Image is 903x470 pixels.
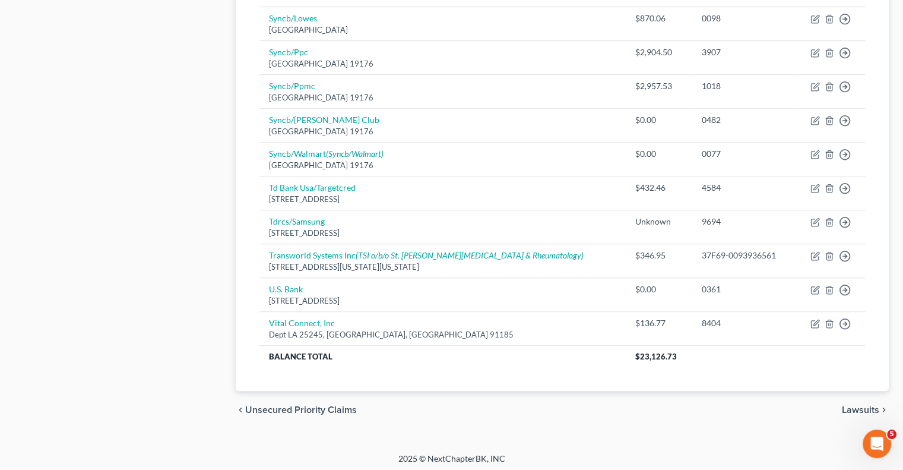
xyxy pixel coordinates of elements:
[635,114,683,126] div: $0.00
[702,80,785,92] div: 1018
[635,250,683,261] div: $346.95
[842,405,879,415] span: Lawsuits
[702,317,785,329] div: 8404
[269,13,317,23] a: Syncb/Lowes
[269,92,616,103] div: [GEOGRAPHIC_DATA] 19176
[269,329,616,340] div: Dept LA 25245, [GEOGRAPHIC_DATA], [GEOGRAPHIC_DATA] 91185
[269,261,616,273] div: [STREET_ADDRESS][US_STATE][US_STATE]
[269,318,335,328] a: Vital Connect, Inc
[269,182,356,193] a: Td Bank Usa/Targetcred
[635,283,683,295] div: $0.00
[635,148,683,160] div: $0.00
[269,81,315,91] a: Syncb/Ppmc
[702,216,785,228] div: 9694
[635,216,683,228] div: Unknown
[269,126,616,137] div: [GEOGRAPHIC_DATA] 19176
[269,228,616,239] div: [STREET_ADDRESS]
[702,114,785,126] div: 0482
[269,115,379,125] a: Syncb/[PERSON_NAME] Club
[269,194,616,205] div: [STREET_ADDRESS]
[259,345,626,367] th: Balance Total
[356,250,584,260] i: (TSI o/b/o St. [PERSON_NAME][MEDICAL_DATA] & Rheumatology)
[635,182,683,194] div: $432.46
[702,182,785,194] div: 4584
[269,295,616,307] div: [STREET_ADDRESS]
[887,430,896,439] span: 5
[702,46,785,58] div: 3907
[269,58,616,70] div: [GEOGRAPHIC_DATA] 19176
[702,283,785,295] div: 0361
[269,47,308,57] a: Syncb/Ppc
[842,405,889,415] button: Lawsuits chevron_right
[635,46,683,58] div: $2,904.50
[863,430,891,458] iframe: Intercom live chat
[269,149,384,159] a: Syncb/Walmart(Syncb/Walmart)
[269,24,616,36] div: [GEOGRAPHIC_DATA]
[702,148,785,160] div: 0077
[702,250,785,261] div: 37F69-0093936561
[245,405,357,415] span: Unsecured Priority Claims
[269,216,325,226] a: Tdrcs/Samsung
[635,352,677,361] span: $23,126.73
[269,250,584,260] a: Transworld Systems Inc(TSI o/b/o St. [PERSON_NAME][MEDICAL_DATA] & Rheumatology)
[702,12,785,24] div: 0098
[635,12,683,24] div: $870.06
[326,149,384,159] i: (Syncb/Walmart)
[879,405,889,415] i: chevron_right
[635,317,683,329] div: $136.77
[236,405,245,415] i: chevron_left
[635,80,683,92] div: $2,957.53
[269,284,303,294] a: U.S. Bank
[269,160,616,171] div: [GEOGRAPHIC_DATA] 19176
[236,405,357,415] button: chevron_left Unsecured Priority Claims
